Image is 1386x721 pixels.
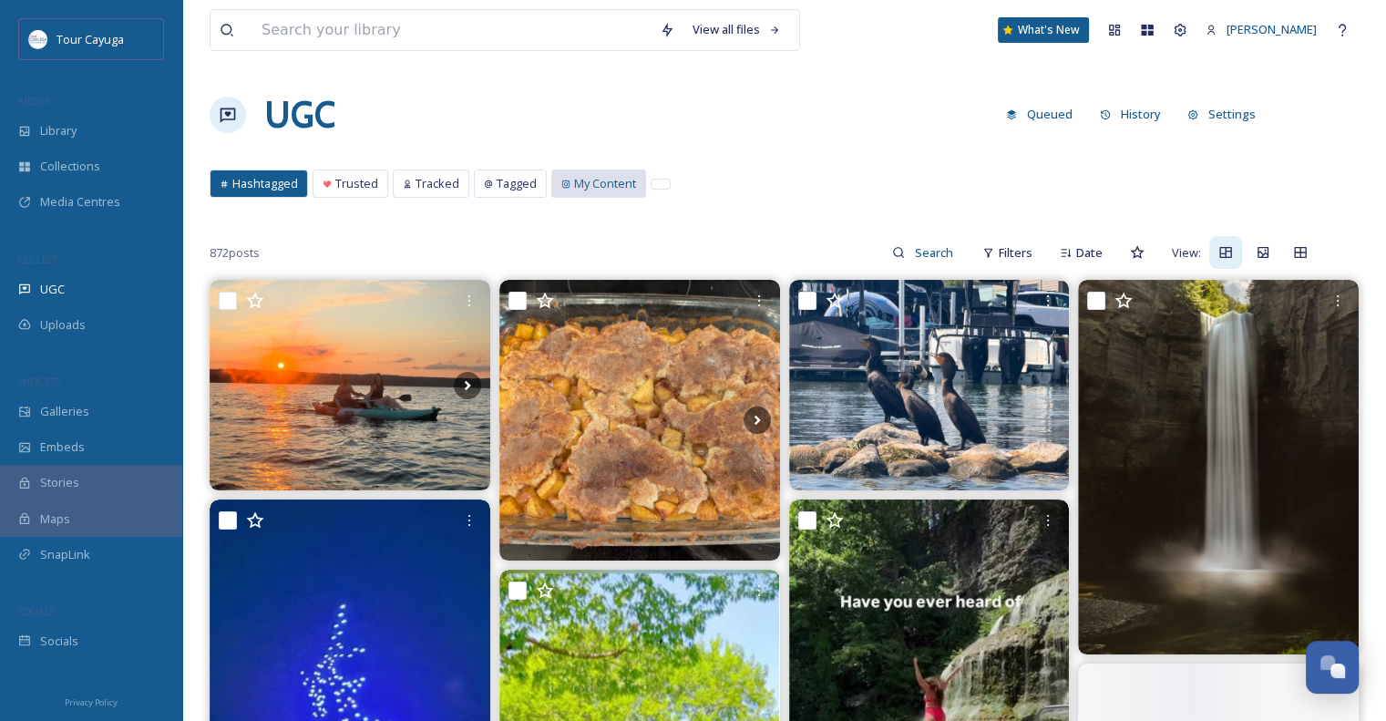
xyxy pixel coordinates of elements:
span: Library [40,122,77,139]
span: Embeds [40,438,85,456]
span: Collections [40,158,100,175]
span: Media Centres [40,193,120,211]
img: Peach cobbler with freshly-picked peaches #peachcobbler #cobbleralamode #freshfruit #bakingwithfr... [499,280,780,561]
span: COLLECT [18,252,57,266]
input: Search your library [252,10,651,50]
span: Privacy Policy [65,696,118,708]
span: SnapLink [40,546,90,563]
span: UGC [40,281,65,298]
span: Galleries [40,403,89,420]
a: What's New [998,17,1089,43]
button: History [1091,97,1170,132]
img: The tallest single drop waterfall east of the Rockies #taughannockfalls #fingerlakes #senecalake ... [1078,280,1359,654]
span: Filters [999,244,1032,262]
a: Settings [1178,97,1274,132]
input: Search [905,234,964,271]
a: Privacy Policy [65,690,118,712]
button: Queued [997,97,1082,132]
button: Open Chat [1306,641,1359,694]
button: Sources [1274,97,1359,132]
span: Tagged [497,175,537,192]
span: Tour Cayuga [56,31,124,47]
a: UGC [264,88,335,142]
img: Sunset kayaking 🌅 #senecalake #newyork #fingerlakes [210,280,490,490]
span: Date [1076,244,1103,262]
a: Queued [997,97,1091,132]
span: SOCIALS [18,604,55,618]
span: Trusted [335,175,378,192]
a: History [1091,97,1179,132]
span: WIDGETS [18,375,60,388]
span: Socials [40,633,78,650]
a: [PERSON_NAME] [1196,12,1326,47]
span: View: [1172,244,1201,262]
span: Uploads [40,316,86,334]
span: [PERSON_NAME] [1227,21,1317,37]
span: My Content [574,175,636,192]
img: download.jpeg [29,30,47,48]
span: Tracked [416,175,459,192]
a: View all files [683,12,790,47]
img: Covered a lot of ground on this journey - 950 miles in total. This town made the top of the list.... [789,280,1070,490]
button: Settings [1178,97,1265,132]
span: Hashtagged [232,175,298,192]
span: Maps [40,510,70,528]
span: Stories [40,474,79,491]
span: 872 posts [210,244,260,262]
span: MEDIA [18,94,50,108]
